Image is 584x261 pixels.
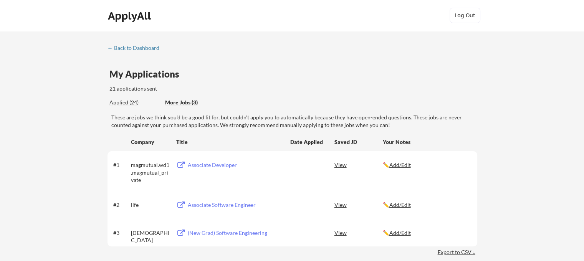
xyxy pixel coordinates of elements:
[131,201,169,209] div: life
[334,226,383,240] div: View
[108,45,165,53] a: ← Back to Dashboard
[188,161,283,169] div: Associate Developer
[334,158,383,172] div: View
[131,161,169,184] div: magmutual.wd1.magmutual_private
[383,161,470,169] div: ✏️
[111,114,477,129] div: These are jobs we think you'd be a good fit for, but couldn't apply you to automatically because ...
[334,135,383,149] div: Saved JD
[109,85,258,93] div: 21 applications sent
[383,138,470,146] div: Your Notes
[389,230,411,236] u: Add/Edit
[188,201,283,209] div: Associate Software Engineer
[108,45,165,51] div: ← Back to Dashboard
[113,161,128,169] div: #1
[450,8,480,23] button: Log Out
[109,99,159,107] div: These are all the jobs you've been applied to so far.
[109,69,185,79] div: My Applications
[389,202,411,208] u: Add/Edit
[383,229,470,237] div: ✏️
[334,198,383,211] div: View
[109,99,159,106] div: Applied (24)
[131,138,169,146] div: Company
[389,162,411,168] u: Add/Edit
[438,248,477,256] div: Export to CSV ↓
[176,138,283,146] div: Title
[290,138,324,146] div: Date Applied
[113,201,128,209] div: #2
[113,229,128,237] div: #3
[165,99,222,106] div: More Jobs (3)
[165,99,222,107] div: These are job applications we think you'd be a good fit for, but couldn't apply you to automatica...
[108,9,153,22] div: ApplyAll
[131,229,169,244] div: [DEMOGRAPHIC_DATA]
[383,201,470,209] div: ✏️
[188,229,283,237] div: (New Grad) Software Engineering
